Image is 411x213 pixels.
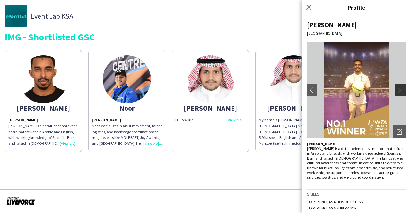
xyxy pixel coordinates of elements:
div: Open photos pop-in [393,125,406,138]
div: [PERSON_NAME] [307,20,406,29]
div: [PERSON_NAME] [8,105,78,111]
h3: Skills [307,191,406,197]
div: Noor [92,105,162,111]
h3: Profile [302,3,411,12]
strong: [PERSON_NAME] [8,118,38,122]
div: [PERSON_NAME] [259,105,329,111]
img: Powered by Liveforce [6,196,35,205]
div: H3llo W0rld [175,117,245,123]
strong: [PERSON_NAME] [92,118,121,122]
span: Experience as a Host/Hostess [307,200,364,204]
span: Experience as a Supervisor [307,206,358,210]
div: IMG - Shortlisted GSC [5,32,406,42]
div: [PERSON_NAME] [175,105,245,111]
img: thumb-fa1c4c54-e990-4644-912e-17e2d0763888.jpg [103,55,151,103]
span: Event Lab KSA [31,13,73,19]
img: thumb-6504c191c9d4e.jpg [186,55,234,103]
strong: [PERSON_NAME] [307,141,337,146]
img: thumb-669f679c61666.jpg [270,55,318,103]
div: [GEOGRAPHIC_DATA] [307,31,406,36]
p: [PERSON_NAME] is a detail-oriented event coordinator fluent in Arabic and English, with working k... [307,146,406,180]
img: thumb-65edc0a14a65d.jpeg [19,55,67,103]
p: Noor specializes in artist movement, talent logistics, and backstage coordination for mega-events... [92,123,162,146]
img: Crew avatar or photo [307,42,406,138]
div: My name is [PERSON_NAME], [DEMOGRAPHIC_DATA] National born on [DEMOGRAPHIC_DATA]. I stand 176cm-5... [259,117,329,146]
img: thumb-8f0c301f-14b3-400f-a6ce-f205957da0b3.jpg [5,5,27,27]
p: [PERSON_NAME] is a detail-oriented event coordinator fluent in Arabic and English, with working k... [8,123,78,146]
